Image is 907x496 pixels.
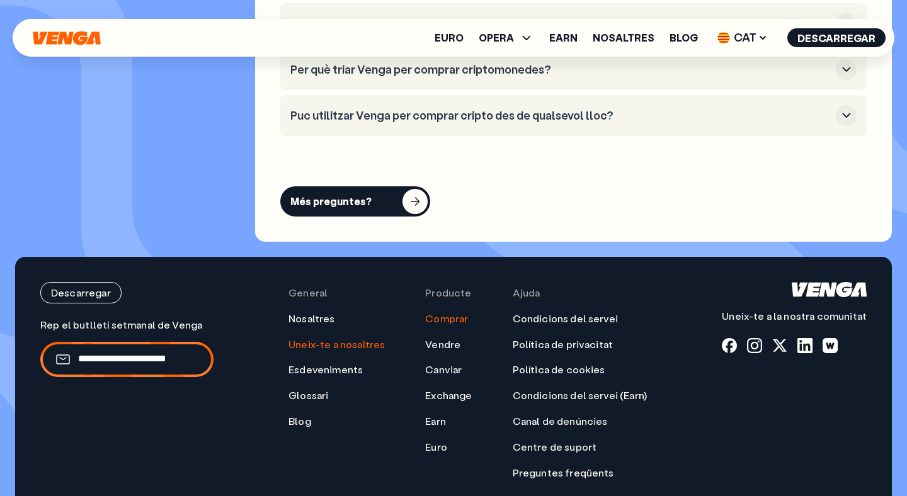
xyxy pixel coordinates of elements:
[513,466,614,480] a: Preguntes freqüents
[513,338,613,351] a: Política de privacitat
[290,109,831,123] h3: Puc utilitzar Venga per comprar cripto des de qualsevol lloc?
[425,312,468,325] a: Comprar
[792,282,867,297] svg: Inici
[713,28,772,48] span: CAT
[513,363,605,376] a: Política de cookies
[425,338,460,351] a: Vendre
[747,338,762,353] a: instagram
[288,415,311,428] a: Blog
[513,415,608,428] a: Canal de denúncies
[513,312,618,325] a: Condicions del servei
[40,282,214,303] a: Descarregar
[513,389,647,402] a: Condicions del servei (Earn)
[425,363,462,376] a: Canviar
[435,33,464,43] a: Euro
[288,286,328,300] span: General
[288,389,328,402] a: Glossari
[288,338,385,351] a: Uneix-te a nosaltres
[425,389,472,402] a: Exchange
[479,30,534,45] span: OPERA
[290,105,857,126] button: Puc utilitzar Venga per comprar cripto des de qualsevol lloc?
[593,33,654,43] a: Nosaltres
[290,13,857,34] button: Quines criptomonedes puc comprar a l'app de Venga?
[797,338,813,353] a: linkedin
[479,33,514,43] span: OPERA
[288,363,363,376] a: Esdeveniments
[823,338,838,353] a: warpcast
[31,31,102,45] svg: Inici
[290,63,831,77] h3: Per què triar Venga per comprar criptomonedes?
[290,17,831,31] h3: Quines criptomonedes puc comprar a l'app de Venga?
[280,186,430,217] button: Més preguntes?
[290,195,372,208] div: Més preguntes?
[425,286,471,300] span: Producte
[722,338,737,353] a: fb
[425,441,447,454] a: Euro
[288,312,334,325] a: Nosaltres
[40,318,214,332] p: Rep el butlletí setmanal de Venga
[290,59,857,80] button: Per què triar Venga per comprar criptomonedes?
[670,33,698,43] a: Blog
[513,441,597,454] a: Centre de suport
[513,286,540,300] span: Ajuda
[787,28,886,47] button: Descarregar
[549,33,578,43] a: Earn
[425,415,446,428] a: Earn
[717,31,730,44] img: flag-cat
[722,310,867,323] p: Uneix-te a la nostra comunitat
[772,338,787,353] a: x
[40,282,122,303] button: Descarregar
